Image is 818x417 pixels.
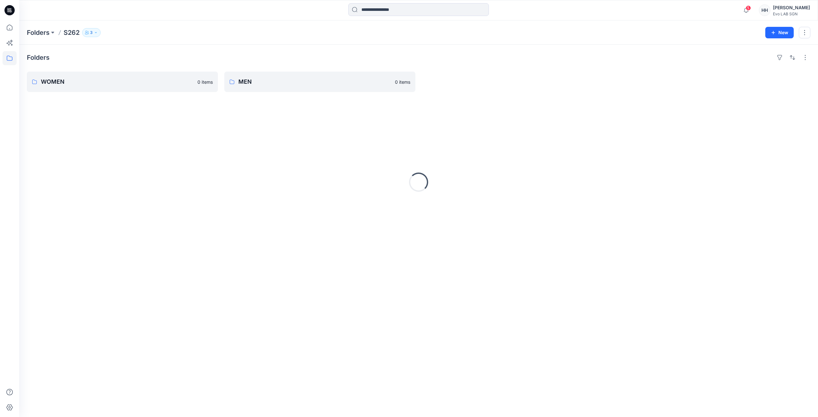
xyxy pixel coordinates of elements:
h4: Folders [27,54,50,61]
a: MEN0 items [224,72,415,92]
div: HH [759,4,770,16]
p: S262 [64,28,80,37]
p: MEN [238,77,391,86]
button: New [765,27,794,38]
p: 3 [90,29,93,36]
span: 5 [746,5,751,11]
a: WOMEN0 items [27,72,218,92]
div: Evo LAB SGN [773,12,810,16]
p: WOMEN [41,77,194,86]
a: Folders [27,28,50,37]
p: 0 items [197,79,213,85]
div: [PERSON_NAME] [773,4,810,12]
p: 0 items [395,79,410,85]
button: 3 [82,28,101,37]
